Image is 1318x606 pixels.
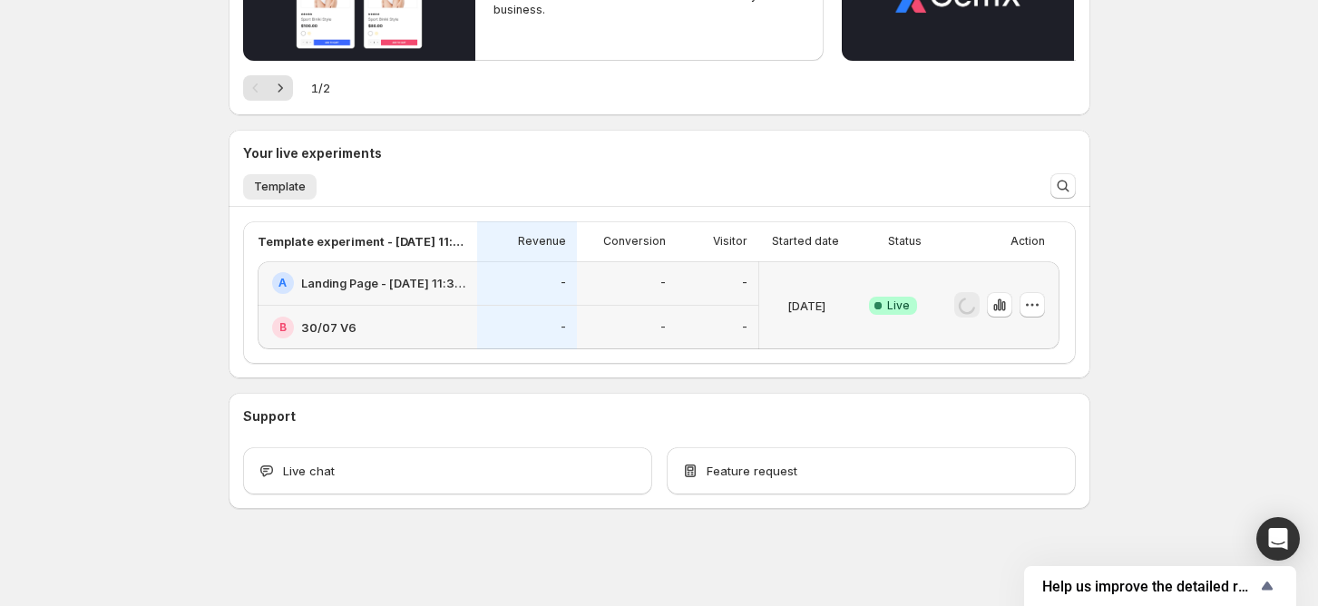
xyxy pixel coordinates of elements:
p: Template experiment - [DATE] 11:08:23 [258,232,466,250]
h2: 30/07 V6 [301,318,356,337]
p: Conversion [603,234,666,249]
p: - [742,276,747,290]
p: - [561,320,566,335]
span: Help us improve the detailed report for A/B campaigns [1042,578,1256,595]
h2: A [278,276,287,290]
p: Visitor [713,234,747,249]
p: Started date [772,234,839,249]
button: Show survey - Help us improve the detailed report for A/B campaigns [1042,575,1278,597]
h2: B [279,320,287,335]
span: Feature request [707,462,797,480]
button: Next [268,75,293,101]
h2: Landing Page - [DATE] 11:32:43 [301,274,466,292]
p: - [660,276,666,290]
span: 1 / 2 [311,79,330,97]
div: Open Intercom Messenger [1256,517,1300,561]
span: Live chat [283,462,335,480]
p: [DATE] [787,297,825,315]
h3: Your live experiments [243,144,382,162]
h3: Support [243,407,296,425]
button: Search and filter results [1050,173,1076,199]
span: Template [254,180,306,194]
p: Status [888,234,922,249]
span: Live [887,298,910,313]
p: Action [1010,234,1045,249]
p: - [561,276,566,290]
p: Revenue [518,234,566,249]
p: - [660,320,666,335]
nav: Pagination [243,75,293,101]
p: - [742,320,747,335]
